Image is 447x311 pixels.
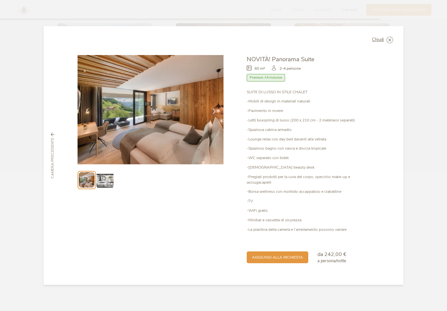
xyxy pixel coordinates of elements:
[247,55,314,63] span: NOVITÀ! Panorama Suite
[247,74,285,82] span: Premium All Inclusive
[279,66,301,71] span: 2-4 persone
[372,38,384,42] span: Chiudi
[247,165,369,170] p: -[DEMOGRAPHIC_DATA] beauty desk
[50,137,55,178] span: Camera precedente
[247,146,369,151] p: -Spazioso bagno con vasca e doccia tropicale
[255,66,265,71] span: 60 m²
[247,89,369,95] p: SUITE DI LUSSO IN STILE CHALET
[247,127,369,133] p: -Spaziosa cabina armadio
[247,155,369,161] p: -WC separato con bidet
[247,137,369,142] p: -Lounge relax con day bed davanti alla vetrata
[247,99,369,104] p: -Mobili di design in materiali naturali
[247,118,369,123] p: -Letti boxspring di lusso (200 x 210 cm - 2 materassi separati)
[97,172,113,188] img: Preview
[78,55,223,164] img: NOVITÀ! Panorama Suite
[247,108,369,114] p: -Pavimento in rovere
